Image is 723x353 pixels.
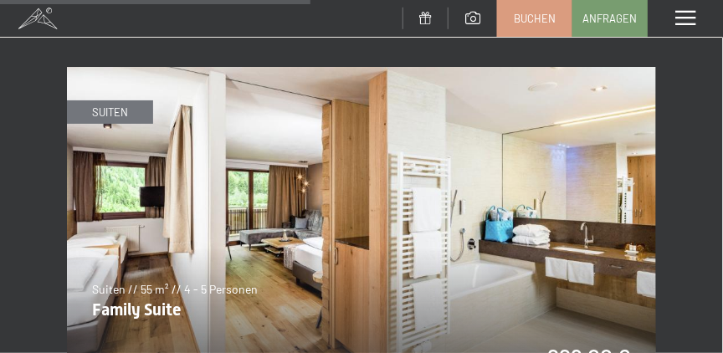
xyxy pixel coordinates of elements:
span: Buchen [514,11,556,26]
a: Family Suite [67,68,656,78]
a: Buchen [498,1,572,36]
a: Anfragen [573,1,647,36]
span: Anfragen [583,11,638,26]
